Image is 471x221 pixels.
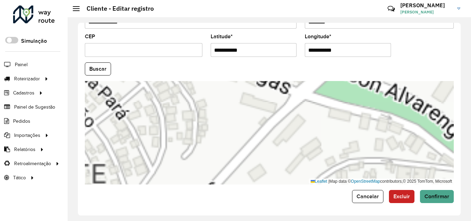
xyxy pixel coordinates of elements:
[352,190,383,203] button: Cancelar
[15,61,28,68] span: Painel
[424,193,449,199] span: Confirmar
[211,32,233,41] label: Latitude
[384,1,399,16] a: Contato Rápido
[400,9,452,15] span: [PERSON_NAME]
[389,190,414,203] button: Excluir
[13,174,26,181] span: Tático
[21,37,47,45] label: Simulação
[13,118,30,125] span: Pedidos
[400,2,452,9] h3: [PERSON_NAME]
[357,193,379,199] span: Cancelar
[85,32,95,41] label: CEP
[85,62,111,76] button: Buscar
[305,32,331,41] label: Longitude
[14,103,55,111] span: Painel de Sugestão
[393,193,410,199] span: Excluir
[80,5,154,12] h2: Cliente - Editar registro
[351,179,380,184] a: OpenStreetMap
[13,89,34,97] span: Cadastros
[309,179,454,184] div: Map data © contributors,© 2025 TomTom, Microsoft
[14,75,40,82] span: Roteirizador
[311,179,327,184] a: Leaflet
[14,146,36,153] span: Relatórios
[420,190,454,203] button: Confirmar
[328,179,329,184] span: |
[14,160,51,167] span: Retroalimentação
[14,132,40,139] span: Importações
